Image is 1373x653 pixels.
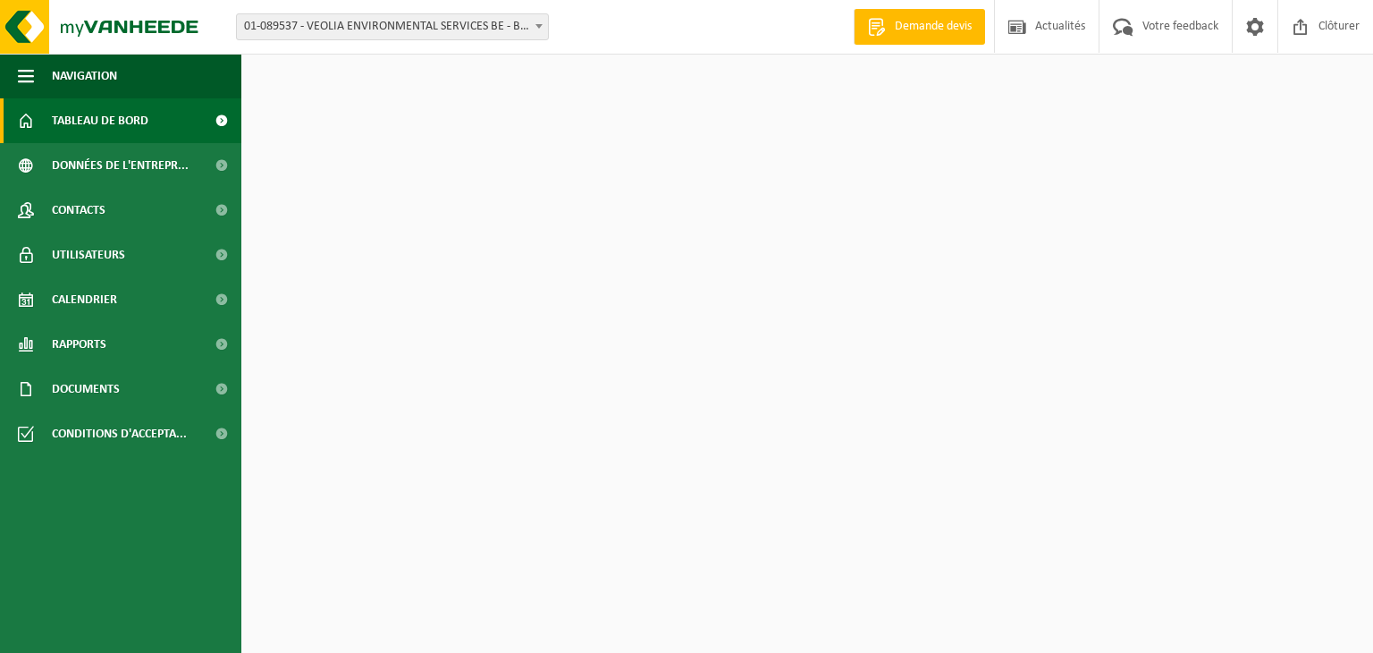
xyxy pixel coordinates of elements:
[52,233,125,277] span: Utilisateurs
[236,13,549,40] span: 01-089537 - VEOLIA ENVIRONMENTAL SERVICES BE - BEERSE
[52,277,117,322] span: Calendrier
[52,98,148,143] span: Tableau de bord
[52,188,105,233] span: Contacts
[52,143,189,188] span: Données de l'entrepr...
[237,14,548,39] span: 01-089537 - VEOLIA ENVIRONMENTAL SERVICES BE - BEERSE
[52,322,106,367] span: Rapports
[52,367,120,411] span: Documents
[52,54,117,98] span: Navigation
[52,411,187,456] span: Conditions d'accepta...
[890,18,976,36] span: Demande devis
[854,9,985,45] a: Demande devis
